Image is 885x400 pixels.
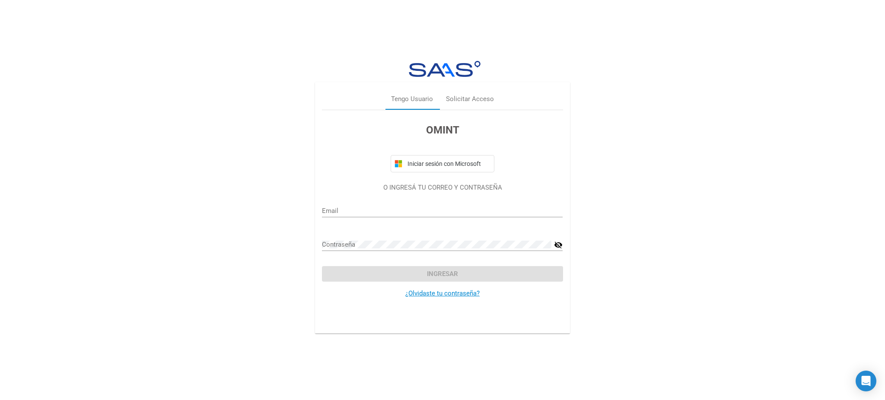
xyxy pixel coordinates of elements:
[427,270,458,278] span: Ingresar
[856,371,876,391] div: Open Intercom Messenger
[322,183,563,193] p: O INGRESÁ TU CORREO Y CONTRASEÑA
[391,155,494,172] button: Iniciar sesión con Microsoft
[554,240,563,250] mat-icon: visibility_off
[405,289,480,297] a: ¿Olvidaste tu contraseña?
[391,95,433,105] div: Tengo Usuario
[446,95,494,105] div: Solicitar Acceso
[406,160,490,167] span: Iniciar sesión con Microsoft
[322,122,563,138] h3: OMINT
[322,266,563,282] button: Ingresar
